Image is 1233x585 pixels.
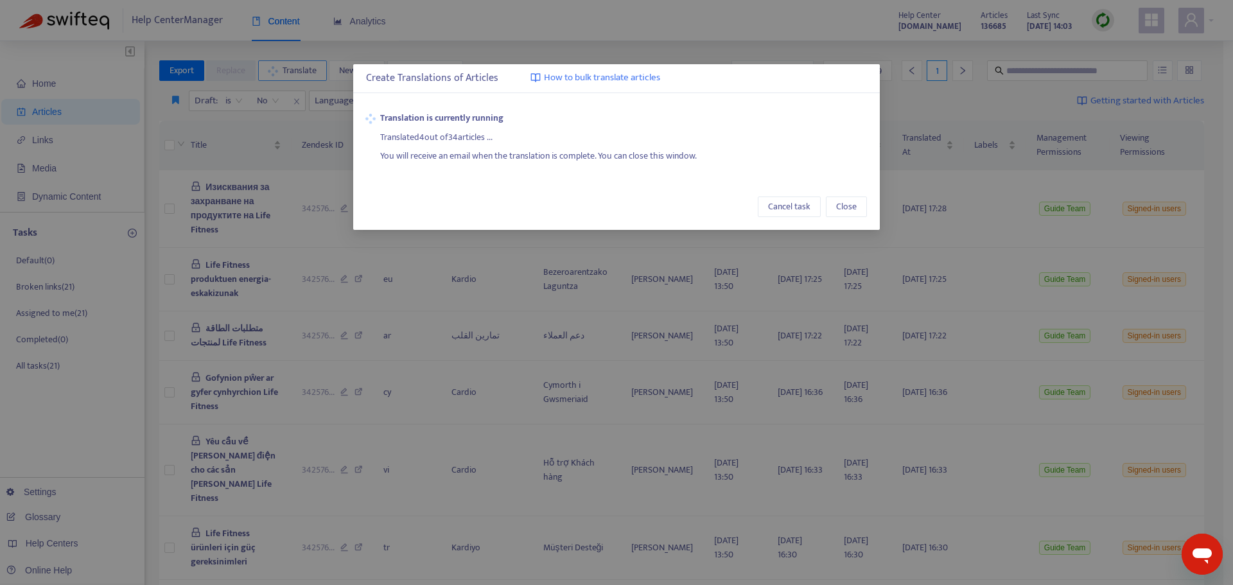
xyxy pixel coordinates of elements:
[826,196,867,217] button: Close
[530,73,541,83] img: image-link
[530,71,660,85] a: How to bulk translate articles
[366,71,867,86] div: Create Translations of Articles
[544,71,660,85] span: How to bulk translate articles
[1182,534,1223,575] iframe: Button to launch messaging window
[768,200,810,214] span: Cancel task
[380,144,867,164] div: You will receive an email when the translation is complete. You can close this window.
[380,125,867,144] div: Translated 4 out of 34 articles ...
[758,196,821,217] button: Cancel task
[836,200,857,214] span: Close
[380,111,867,125] strong: Translation is currently running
